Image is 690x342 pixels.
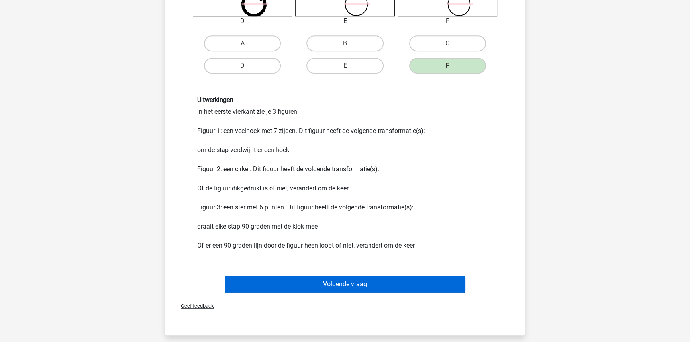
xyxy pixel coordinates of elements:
[191,96,499,250] div: In het eerste vierkant zie je 3 figuren: Figuur 1: een veelhoek met 7 zijden. Dit figuur heeft de...
[306,35,383,51] label: B
[409,58,486,74] label: F
[225,276,466,293] button: Volgende vraag
[204,58,281,74] label: D
[187,16,298,26] div: D
[197,96,493,104] h6: Uitwerkingen
[204,35,281,51] label: A
[289,16,400,26] div: E
[392,16,503,26] div: F
[409,35,486,51] label: C
[306,58,383,74] label: E
[174,303,214,309] span: Geef feedback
